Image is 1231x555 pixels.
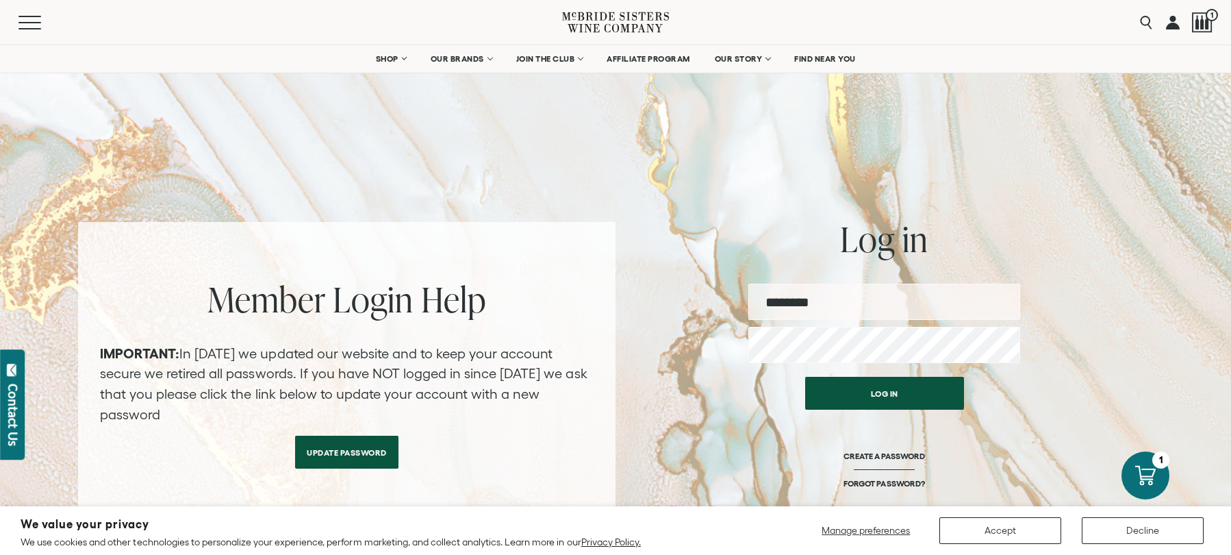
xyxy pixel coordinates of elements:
[295,436,398,469] a: Update Password
[21,536,641,548] p: We use cookies and other technologies to personalize your experience, perform marketing, and coll...
[748,222,1020,256] h2: Log in
[431,54,484,64] span: OUR BRANDS
[6,384,20,446] div: Contact Us
[939,517,1061,544] button: Accept
[507,45,592,73] a: JOIN THE CLUB
[1206,9,1218,21] span: 1
[18,16,68,29] button: Mobile Menu Trigger
[607,54,690,64] span: AFFILIATE PROGRAM
[706,45,779,73] a: OUR STORY
[100,282,594,317] h2: Member Login Help
[1082,517,1204,544] button: Decline
[581,536,641,547] a: Privacy Policy.
[785,45,865,73] a: FIND NEAR YOU
[1152,452,1169,469] div: 1
[805,377,964,410] button: Log in
[598,45,699,73] a: AFFILIATE PROGRAM
[516,54,575,64] span: JOIN THE CLUB
[813,517,919,544] button: Manage preferences
[843,451,925,478] a: CREATE A PASSWORD
[843,478,924,489] a: FORGOT PASSWORD?
[367,45,415,73] a: SHOP
[100,344,594,425] p: In [DATE] we updated our website and to keep your account secure we retired all passwords. If you...
[21,519,641,530] h2: We value your privacy
[422,45,500,73] a: OUR BRANDS
[822,525,910,536] span: Manage preferences
[100,346,179,361] strong: IMPORTANT:
[376,54,399,64] span: SHOP
[715,54,763,64] span: OUR STORY
[794,54,856,64] span: FIND NEAR YOU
